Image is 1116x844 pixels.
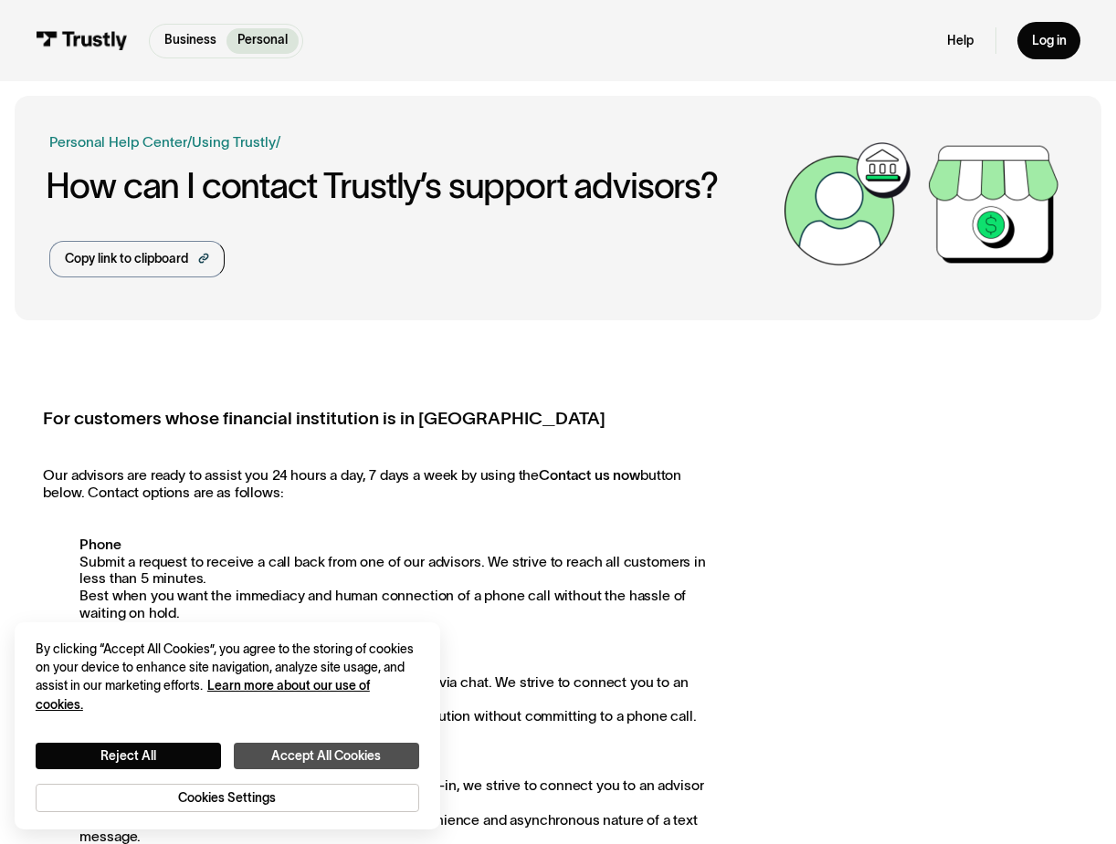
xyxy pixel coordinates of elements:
button: Cookies Settings [36,784,419,812]
div: By clicking “Accept All Cookies”, you agree to the storing of cookies on your device to enhance s... [36,641,419,715]
div: Privacy [36,641,419,813]
h1: How can I contact Trustly’s support advisors? [46,167,774,206]
p: Our advisors are ready to assist you 24 hours a day, 7 days a week by using the button below. Con... [43,467,705,501]
a: Personal Help Center [49,131,187,152]
a: Copy link to clipboard [49,241,224,277]
p: Submit a request to receive a call back from one of our advisors. We strive to reach all customer... [43,537,705,621]
button: Reject All [36,743,221,769]
a: Help [947,33,974,49]
a: Business [153,28,226,54]
div: Log in [1032,33,1067,49]
strong: For customers whose financial institution is in [GEOGRAPHIC_DATA] [43,408,605,428]
div: Cookie banner [15,622,440,829]
strong: Phone [79,537,121,552]
a: Using Trustly [192,134,276,150]
strong: Contact us now [539,467,640,483]
div: / [187,131,192,152]
a: Personal [226,28,298,54]
button: Accept All Cookies [234,743,419,769]
img: Trustly Logo [36,31,128,50]
p: Personal [237,31,288,49]
div: Copy link to clipboard [65,250,188,268]
a: Log in [1017,22,1080,59]
p: Business [164,31,216,49]
div: / [276,131,280,152]
a: More information about your privacy, opens in a new tab [36,679,370,711]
